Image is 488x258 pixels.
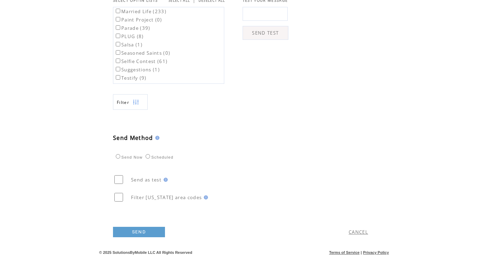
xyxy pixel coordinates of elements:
[116,50,120,55] input: Seasoned Saints (0)
[146,154,150,159] input: Scheduled
[116,75,120,80] input: Testify (9)
[144,155,173,159] label: Scheduled
[116,67,120,71] input: Suggestions (1)
[114,17,162,23] label: Paint Project (0)
[114,25,150,31] label: Parade (39)
[114,155,142,159] label: Send Now
[113,94,148,110] a: Filter
[162,178,168,182] img: help.gif
[113,134,153,142] span: Send Method
[114,8,166,15] label: Married Life (233)
[116,59,120,63] input: Selfie Contest (61)
[116,154,120,159] input: Send Now
[116,42,120,46] input: Salsa (1)
[349,229,368,235] a: CANCEL
[363,250,389,255] a: Privacy Policy
[131,194,202,201] span: Filter [US_STATE] area codes
[116,17,120,21] input: Paint Project (0)
[114,50,170,56] label: Seasoned Saints (0)
[114,66,160,73] label: Suggestions (1)
[329,250,360,255] a: Terms of Service
[202,195,208,199] img: help.gif
[116,25,120,30] input: Parade (39)
[153,136,159,140] img: help.gif
[116,34,120,38] input: PLUG (8)
[116,9,120,13] input: Married Life (233)
[114,83,161,89] label: The Verdict (10)
[243,26,288,40] a: SEND TEST
[114,33,144,39] label: PLUG (8)
[361,250,362,255] span: |
[114,75,147,81] label: Testify (9)
[131,177,162,183] span: Send as test
[113,227,165,237] a: SEND
[133,95,139,110] img: filters.png
[99,250,192,255] span: © 2025 SolutionsByMobile LLC All Rights Reserved
[114,42,142,48] label: Salsa (1)
[117,99,129,105] span: Show filters
[114,58,167,64] label: Selfie Contest (61)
